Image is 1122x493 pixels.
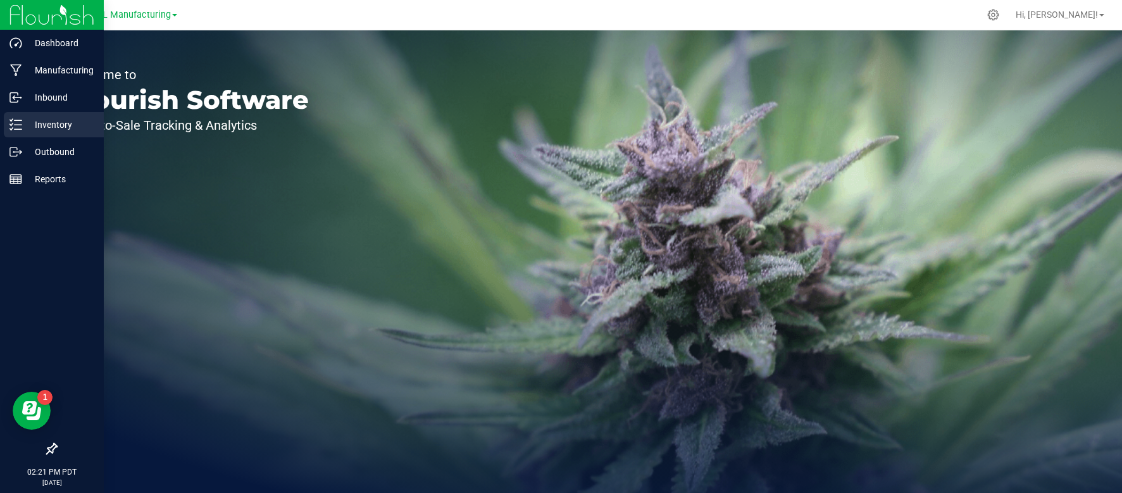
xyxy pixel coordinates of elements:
p: Welcome to [68,68,309,81]
p: Outbound [22,144,98,159]
p: Reports [22,172,98,187]
p: 02:21 PM PDT [6,466,98,478]
inline-svg: Inventory [9,118,22,131]
span: LEVEL Manufacturing [82,9,171,20]
div: Manage settings [985,9,1001,21]
p: Manufacturing [22,63,98,78]
inline-svg: Inbound [9,91,22,104]
inline-svg: Dashboard [9,37,22,49]
inline-svg: Outbound [9,146,22,158]
p: Flourish Software [68,87,309,113]
span: Hi, [PERSON_NAME]! [1016,9,1098,20]
iframe: Resource center unread badge [37,390,53,405]
p: Inbound [22,90,98,105]
p: Dashboard [22,35,98,51]
inline-svg: Reports [9,173,22,185]
iframe: Resource center [13,392,51,430]
p: Inventory [22,117,98,132]
p: Seed-to-Sale Tracking & Analytics [68,119,309,132]
p: [DATE] [6,478,98,487]
inline-svg: Manufacturing [9,64,22,77]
